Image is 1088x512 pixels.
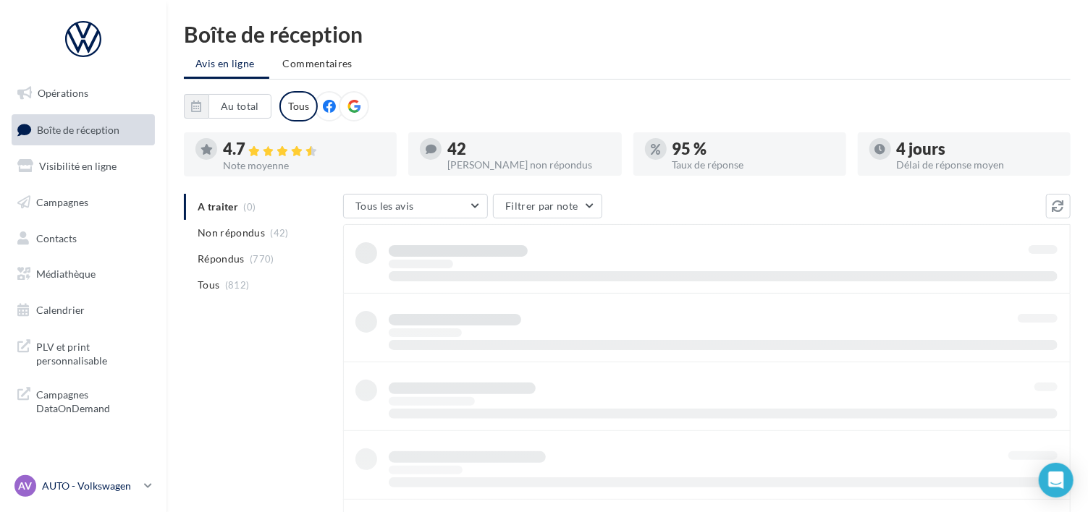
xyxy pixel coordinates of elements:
[9,331,158,374] a: PLV et print personnalisable
[9,295,158,325] a: Calendrier
[9,151,158,182] a: Visibilité en ligne
[9,78,158,108] a: Opérations
[37,123,119,135] span: Boîte de réception
[36,337,149,368] span: PLV et print personnalisable
[1039,463,1074,498] div: Open Intercom Messenger
[283,57,353,69] span: Commentaires
[208,94,271,119] button: Au total
[198,226,265,240] span: Non répondus
[897,160,1059,170] div: Délai de réponse moyen
[672,141,835,157] div: 95 %
[9,187,158,218] a: Campagnes
[672,160,835,170] div: Taux de réponse
[271,227,289,239] span: (42)
[897,141,1059,157] div: 4 jours
[39,160,117,172] span: Visibilité en ligne
[447,141,610,157] div: 42
[9,114,158,145] a: Boîte de réception
[9,259,158,289] a: Médiathèque
[9,223,158,254] a: Contacts
[184,94,271,119] button: Au total
[42,479,138,493] p: AUTO - Volkswagen
[19,479,33,493] span: AV
[184,23,1071,45] div: Boîte de réception
[38,87,88,99] span: Opérations
[36,385,149,416] span: Campagnes DataOnDemand
[198,278,219,292] span: Tous
[9,379,158,422] a: Campagnes DataOnDemand
[12,472,155,500] a: AV AUTO - Volkswagen
[225,279,250,291] span: (812)
[36,304,85,316] span: Calendrier
[36,196,88,208] span: Campagnes
[223,161,385,171] div: Note moyenne
[447,160,610,170] div: [PERSON_NAME] non répondus
[36,231,77,244] span: Contacts
[250,253,274,265] span: (770)
[223,141,385,158] div: 4.7
[279,91,318,121] div: Tous
[198,252,245,266] span: Répondus
[36,268,96,280] span: Médiathèque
